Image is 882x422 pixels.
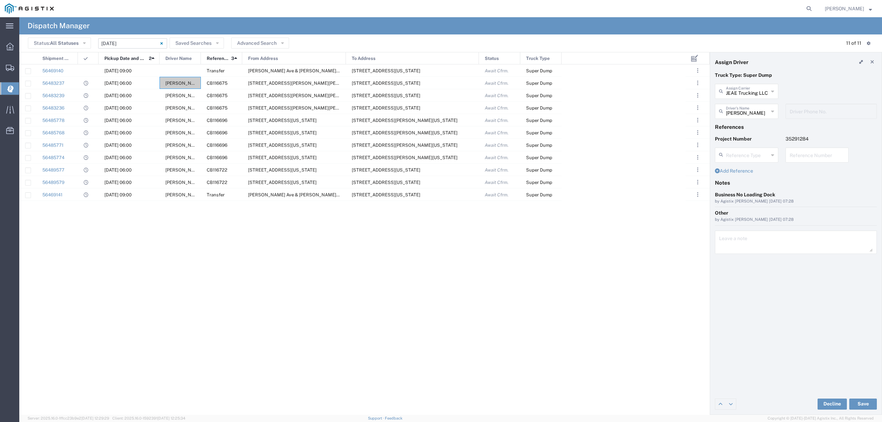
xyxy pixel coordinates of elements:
[50,40,79,46] span: All Statuses
[715,168,753,174] a: Add Reference
[697,166,698,174] span: . . .
[165,52,192,65] span: Driver Name
[824,4,872,13] button: [PERSON_NAME]
[715,124,877,130] h4: References
[485,105,509,111] span: Await Cfrm.
[170,38,224,49] button: Saved Searches
[42,143,63,148] a: 56485771
[248,167,317,173] span: 3417 Grantline Rd, Rancho Cordova, California, 95742, United States
[697,128,698,137] span: . . .
[207,167,227,173] span: CB116722
[693,78,702,88] button: ...
[248,68,405,73] span: De Wolf Ave & E. Donner Ave, Clovis, California, United States
[352,192,420,197] span: 308 W Alluvial Ave, Clovis, California, 93611, United States
[149,52,152,65] span: 2
[42,155,64,160] a: 56485774
[104,52,146,65] span: Pickup Date and Time
[42,192,62,197] a: 56469141
[715,191,877,198] div: Business No Loading Dock
[207,81,227,86] span: CB116675
[352,68,420,73] span: 308 W Alluvial Ave, Clovis, California, 93611, United States
[526,118,552,123] span: Super Dump
[81,416,109,420] span: [DATE] 12:29:29
[697,153,698,162] span: . . .
[352,93,420,98] span: 308 W Alluvial Ave, Clovis, California, 93611, United States
[715,209,877,217] div: Other
[786,135,849,143] p: 35291284
[28,38,91,49] button: Status:All Statuses
[485,143,509,148] span: Await Cfrm.
[104,93,132,98] span: 08/14/2025, 06:00
[697,104,698,112] span: . . .
[42,68,63,73] a: 56469140
[352,155,458,160] span: 2226 Veatch St, Oroville, California, 95965, United States
[207,118,227,123] span: CB116696
[352,105,420,111] span: 308 W Alluvial Ave, Clovis, California, 93611, United States
[693,190,702,199] button: ...
[693,115,702,125] button: ...
[207,192,225,197] span: Transfer
[715,72,877,79] p: Truck Type: Super Dump
[846,40,861,47] div: 11 of 11
[485,180,509,185] span: Await Cfrm.
[165,192,203,197] span: Hector Velasquez
[165,167,203,173] span: Gary Cheema
[207,130,227,135] span: CB116696
[385,416,402,420] a: Feedback
[231,52,234,65] span: 3
[693,66,702,75] button: ...
[368,416,385,420] a: Support
[207,52,229,65] span: Reference
[207,143,227,148] span: CB116696
[693,153,702,162] button: ...
[157,416,185,420] span: [DATE] 12:25:34
[42,118,64,123] a: 56485778
[248,52,278,65] span: From Address
[104,155,132,160] span: 08/14/2025, 06:00
[104,180,132,185] span: 08/14/2025, 06:00
[693,91,702,100] button: ...
[165,81,203,86] span: Taranbir Chhina
[715,135,778,143] p: Project Number
[104,105,132,111] span: 08/14/2025, 06:00
[248,180,317,185] span: 3417 Grantline Rd, Rancho Cordova, California, 95742, United States
[697,141,698,149] span: . . .
[526,93,552,98] span: Super Dump
[693,140,702,150] button: ...
[207,155,227,160] span: CB116696
[104,81,132,86] span: 08/14/2025, 06:00
[352,167,420,173] span: 1851 Bell Ave, Sacramento, California, 95838, United States
[526,155,552,160] span: Super Dump
[697,178,698,186] span: . . .
[42,130,64,135] a: 56485768
[768,415,874,421] span: Copyright © [DATE]-[DATE] Agistix Inc., All Rights Reserved
[697,191,698,199] span: . . .
[165,118,203,123] span: Dharminder Aujla
[104,130,132,135] span: 08/14/2025, 06:00
[485,52,499,65] span: Status
[526,143,552,148] span: Super Dump
[207,105,227,111] span: CB116675
[5,3,54,14] img: logo
[726,399,736,409] a: Edit next row
[485,192,509,197] span: Await Cfrm.
[825,5,864,12] span: Lorretta Ayala
[485,93,509,98] span: Await Cfrm.
[715,59,748,65] h4: Assign Driver
[165,93,203,98] span: Agustin Landeros
[165,155,203,160] span: Lakhvir Singh
[693,177,702,187] button: ...
[526,180,552,185] span: Super Dump
[526,105,552,111] span: Super Dump
[715,217,877,223] div: by Agistix [PERSON_NAME] [DATE] 07:28
[42,93,64,98] a: 56483239
[28,416,109,420] span: Server: 2025.16.0-1ffcc23b9e2
[697,116,698,124] span: . . .
[42,52,70,65] span: Shipment No.
[42,180,64,185] a: 56489579
[526,81,552,86] span: Super Dump
[485,167,509,173] span: Await Cfrm.
[697,79,698,87] span: . . .
[165,180,203,185] span: Gene Scarbrough
[485,68,509,73] span: Await Cfrm.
